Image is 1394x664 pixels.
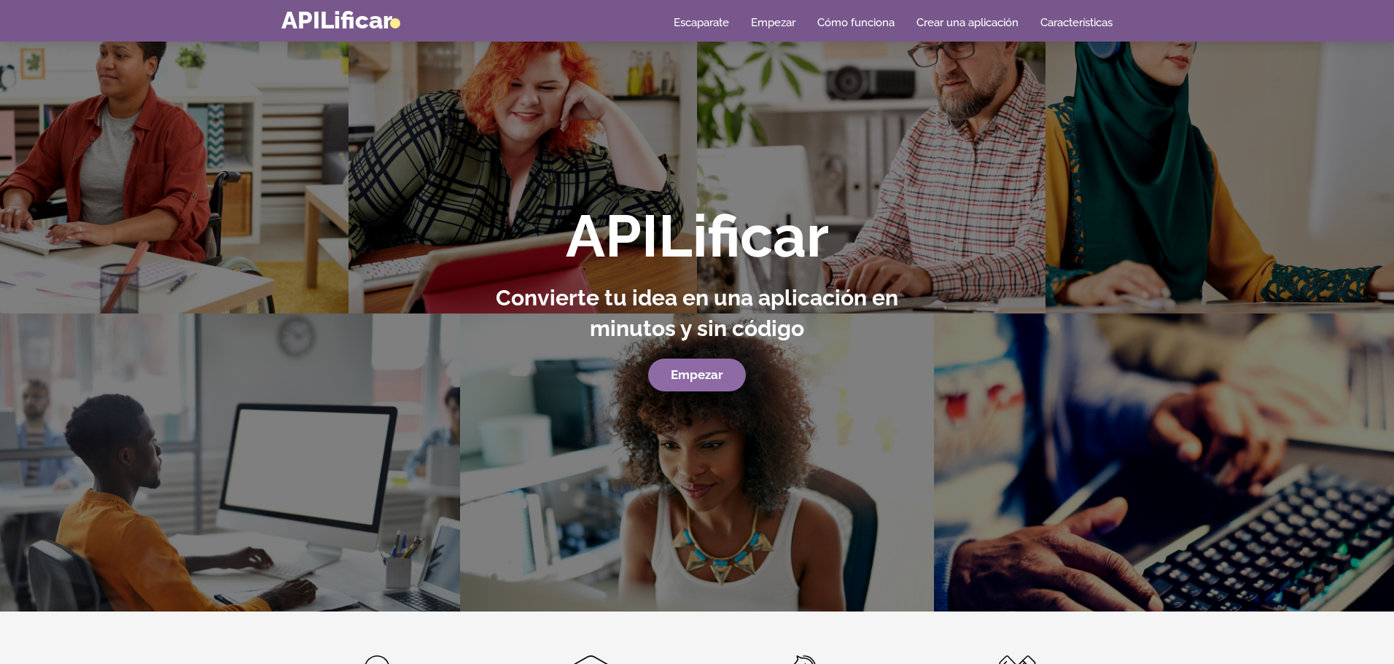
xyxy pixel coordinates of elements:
[674,15,729,30] a: Escaparate
[671,367,723,382] font: Empezar
[496,285,898,341] font: Convierte tu idea en una aplicación en minutos y sin código
[817,16,895,29] font: Cómo funciona
[566,202,829,270] font: APILificar
[1040,15,1113,30] a: Características
[751,16,795,29] font: Empezar
[674,16,729,29] font: Escaparate
[1040,16,1113,29] font: Características
[751,15,795,30] a: Empezar
[916,16,1019,29] font: Crear una aplicación
[281,6,392,34] font: APILificar
[648,359,746,392] a: Empezar
[817,15,895,30] a: Cómo funciona
[916,15,1019,30] a: Crear una aplicación
[281,6,400,34] a: APILificar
